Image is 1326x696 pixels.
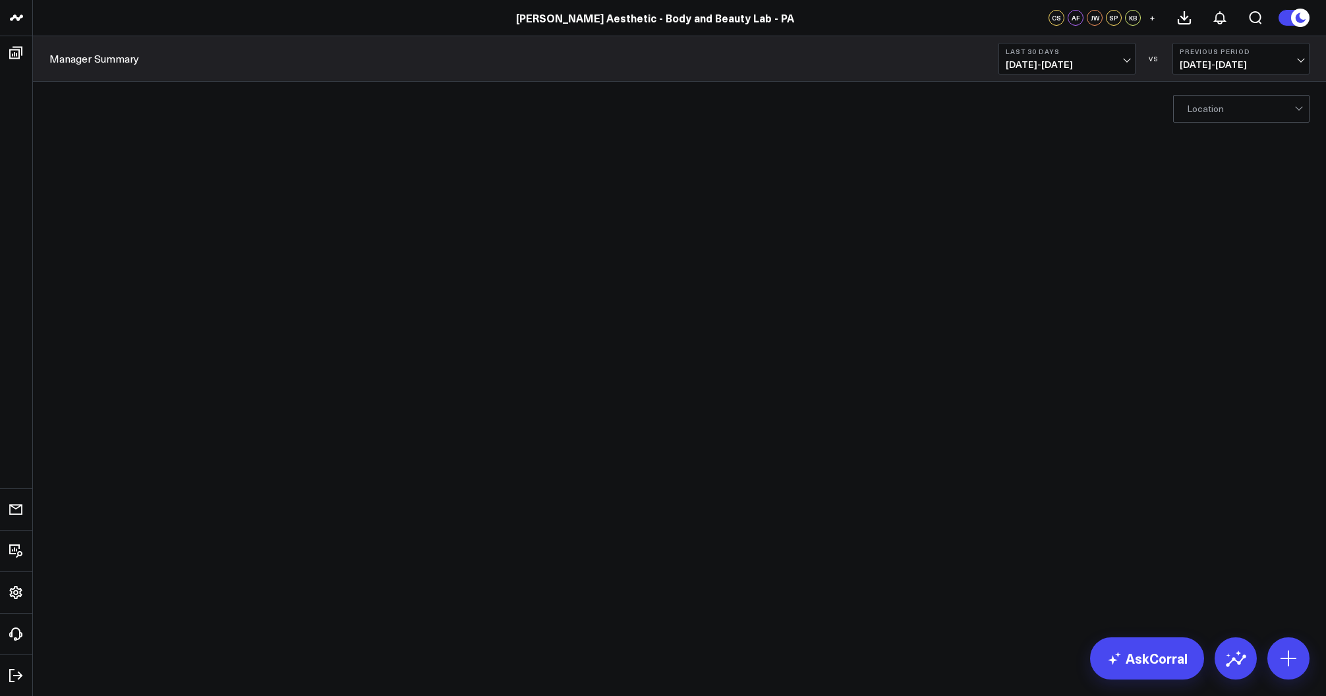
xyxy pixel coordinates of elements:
button: + [1144,10,1160,26]
div: KB [1125,10,1141,26]
a: [PERSON_NAME] Aesthetic - Body and Beauty Lab - PA [516,11,794,25]
a: AskCorral [1090,637,1204,680]
button: Previous Period[DATE]-[DATE] [1172,43,1310,74]
button: Last 30 Days[DATE]-[DATE] [998,43,1136,74]
div: SP [1106,10,1122,26]
div: VS [1142,55,1166,63]
div: CS [1049,10,1064,26]
b: Last 30 Days [1006,47,1128,55]
div: JW [1087,10,1103,26]
span: [DATE] - [DATE] [1006,59,1128,70]
b: Previous Period [1180,47,1302,55]
span: + [1149,13,1155,22]
div: AF [1068,10,1083,26]
a: Manager Summary [49,51,139,66]
span: [DATE] - [DATE] [1180,59,1302,70]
